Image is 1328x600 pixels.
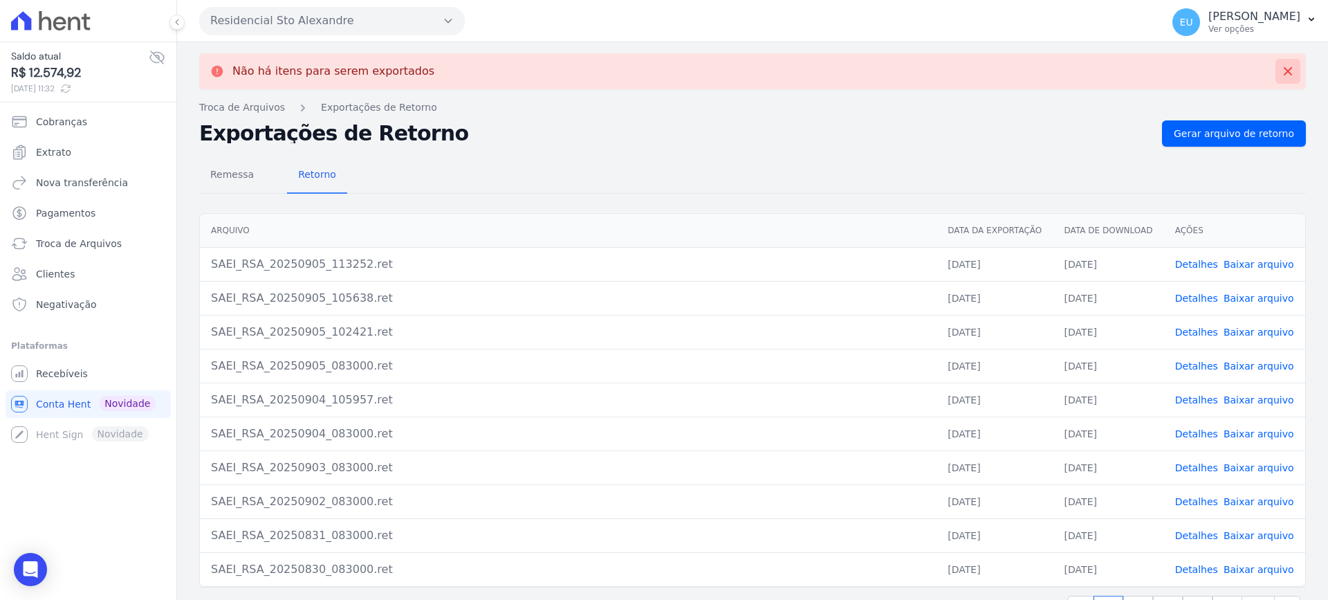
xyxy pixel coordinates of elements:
h2: Exportações de Retorno [199,124,1151,143]
td: [DATE] [1053,417,1164,451]
td: [DATE] [1053,281,1164,315]
span: Novidade [99,396,156,411]
td: [DATE] [937,315,1053,349]
span: Troca de Arquivos [36,237,122,251]
td: [DATE] [937,451,1053,484]
td: [DATE] [1053,349,1164,383]
span: [DATE] 11:32 [11,82,149,95]
a: Detalhes [1175,259,1218,270]
td: [DATE] [1053,552,1164,586]
a: Gerar arquivo de retorno [1162,120,1306,147]
td: [DATE] [1053,247,1164,281]
span: Retorno [290,161,344,188]
nav: Sidebar [11,108,165,448]
td: [DATE] [1053,451,1164,484]
nav: Breadcrumb [199,100,1306,115]
span: Remessa [202,161,262,188]
span: Clientes [36,267,75,281]
a: Baixar arquivo [1224,496,1294,507]
td: [DATE] [937,247,1053,281]
a: Baixar arquivo [1224,394,1294,406]
a: Nova transferência [6,169,171,197]
a: Remessa [199,158,265,194]
a: Detalhes [1175,327,1218,338]
a: Baixar arquivo [1224,361,1294,372]
a: Pagamentos [6,199,171,227]
a: Negativação [6,291,171,318]
a: Detalhes [1175,564,1218,575]
div: SAEI_RSA_20250831_083000.ret [211,527,925,544]
button: Residencial Sto Alexandre [199,7,465,35]
span: Conta Hent [36,397,91,411]
a: Baixar arquivo [1224,428,1294,439]
td: [DATE] [1053,518,1164,552]
div: SAEI_RSA_20250905_113252.ret [211,256,925,273]
td: [DATE] [1053,484,1164,518]
a: Detalhes [1175,394,1218,406]
a: Cobranças [6,108,171,136]
td: [DATE] [937,484,1053,518]
td: [DATE] [1053,315,1164,349]
th: Data de Download [1053,214,1164,248]
span: Cobranças [36,115,87,129]
a: Detalhes [1175,428,1218,439]
span: Pagamentos [36,206,95,220]
a: Baixar arquivo [1224,530,1294,541]
div: SAEI_RSA_20250905_083000.ret [211,358,925,374]
a: Baixar arquivo [1224,327,1294,338]
th: Arquivo [200,214,937,248]
a: Extrato [6,138,171,166]
a: Detalhes [1175,530,1218,541]
button: EU [PERSON_NAME] Ver opções [1161,3,1328,42]
div: Open Intercom Messenger [14,553,47,586]
td: [DATE] [937,518,1053,552]
a: Conta Hent Novidade [6,390,171,418]
span: Nova transferência [36,176,128,190]
th: Ações [1164,214,1305,248]
a: Detalhes [1175,293,1218,304]
td: [DATE] [1053,383,1164,417]
a: Baixar arquivo [1224,259,1294,270]
a: Troca de Arquivos [6,230,171,257]
p: [PERSON_NAME] [1208,10,1300,24]
td: [DATE] [937,383,1053,417]
div: SAEI_RSA_20250904_105957.ret [211,392,925,408]
span: Saldo atual [11,49,149,64]
td: [DATE] [937,281,1053,315]
div: SAEI_RSA_20250905_102421.ret [211,324,925,340]
span: Gerar arquivo de retorno [1174,127,1294,140]
a: Retorno [287,158,347,194]
a: Exportações de Retorno [321,100,437,115]
a: Detalhes [1175,462,1218,473]
div: Plataformas [11,338,165,354]
div: SAEI_RSA_20250904_083000.ret [211,426,925,442]
a: Baixar arquivo [1224,462,1294,473]
span: R$ 12.574,92 [11,64,149,82]
div: SAEI_RSA_20250903_083000.ret [211,460,925,476]
span: Recebíveis [36,367,88,381]
a: Recebíveis [6,360,171,388]
p: Ver opções [1208,24,1300,35]
a: Troca de Arquivos [199,100,285,115]
td: [DATE] [937,417,1053,451]
div: SAEI_RSA_20250905_105638.ret [211,290,925,307]
div: SAEI_RSA_20250902_083000.ret [211,493,925,510]
p: Não há itens para serem exportados [232,64,434,78]
a: Clientes [6,260,171,288]
a: Detalhes [1175,496,1218,507]
span: Negativação [36,298,97,311]
td: [DATE] [937,552,1053,586]
div: SAEI_RSA_20250830_083000.ret [211,561,925,578]
a: Baixar arquivo [1224,293,1294,304]
a: Baixar arquivo [1224,564,1294,575]
span: Extrato [36,145,71,159]
span: EU [1180,17,1193,27]
td: [DATE] [937,349,1053,383]
a: Detalhes [1175,361,1218,372]
th: Data da Exportação [937,214,1053,248]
